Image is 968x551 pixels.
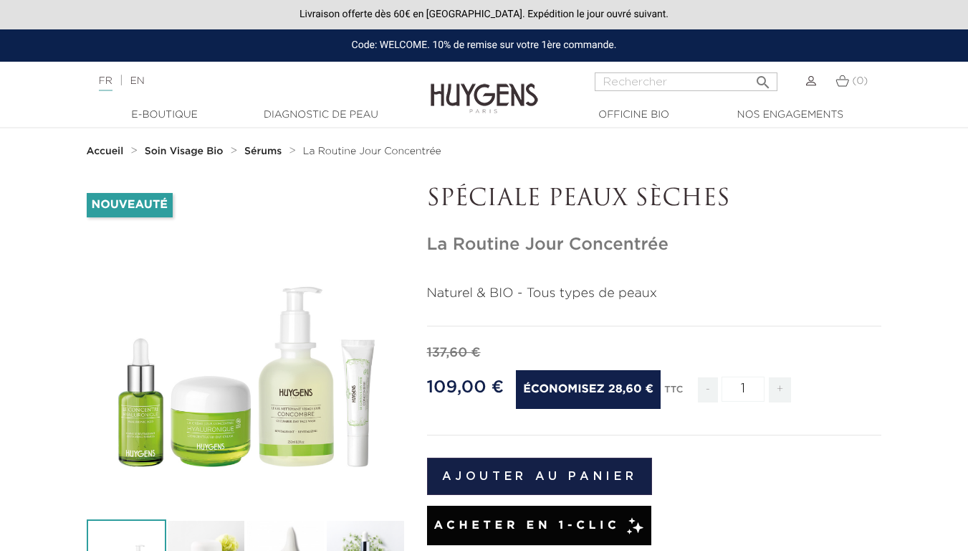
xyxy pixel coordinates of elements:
[249,108,393,123] a: Diagnostic de peau
[93,108,236,123] a: E-Boutique
[303,146,441,157] a: La Routine Jour Concentrée
[427,458,653,495] button: Ajouter au panier
[92,72,393,90] div: |
[516,370,661,409] span: Économisez 28,60 €
[427,347,481,359] span: 137,60 €
[244,146,285,157] a: Sérums
[595,72,777,91] input: Rechercher
[427,235,882,255] h1: La Routine Jour Concentrée
[87,146,127,157] a: Accueil
[664,375,683,413] div: TTC
[427,284,882,303] p: Naturel & BIO - Tous types de peaux
[719,108,862,123] a: Nos engagements
[852,76,868,86] span: (0)
[145,146,227,157] a: Soin Visage Bio
[244,146,282,156] strong: Sérums
[754,70,772,87] i: 
[750,68,776,88] button: 
[722,377,765,402] input: Quantité
[130,76,144,86] a: EN
[698,377,718,402] span: -
[145,146,224,156] strong: Soin Visage Bio
[427,186,882,213] p: SPÉCIALE PEAUX SÈCHES
[431,60,538,116] img: Huygens
[87,146,124,156] strong: Accueil
[427,379,504,396] span: 109,00 €
[303,146,441,156] span: La Routine Jour Concentrée
[87,193,173,217] li: Nouveauté
[769,377,792,402] span: +
[99,76,112,91] a: FR
[562,108,706,123] a: Officine Bio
